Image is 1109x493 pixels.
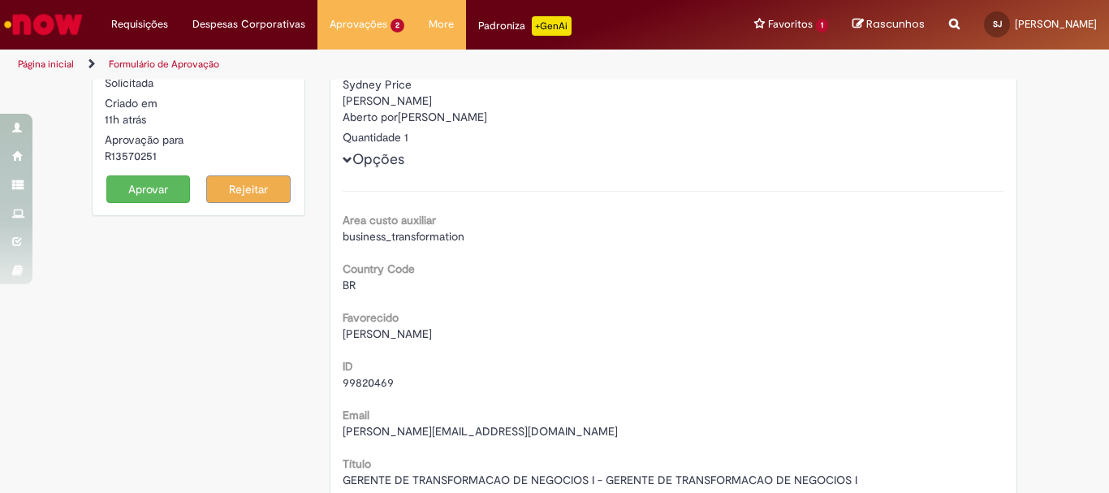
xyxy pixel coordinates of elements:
span: Rascunhos [866,16,925,32]
p: +GenAi [532,16,572,36]
span: 99820469 [343,375,394,390]
span: 11h atrás [105,112,146,127]
span: 2 [391,19,404,32]
b: Título [343,456,371,471]
span: [PERSON_NAME] [343,327,432,341]
img: ServiceNow [2,8,85,41]
b: Country Code [343,262,415,276]
span: SJ [993,19,1002,29]
span: GERENTE DE TRANSFORMACAO DE NEGOCIOS I - GERENTE DE TRANSFORMACAO DE NEGOCIOS I [343,473,857,487]
span: Despesas Corporativas [192,16,305,32]
div: R13570251 [105,148,292,164]
span: Aprovações [330,16,387,32]
span: More [429,16,454,32]
span: BR [343,278,356,292]
span: business_transformation [343,229,464,244]
label: Aprovação para [105,132,183,148]
b: Area custo auxiliar [343,213,436,227]
a: Formulário de Aprovação [109,58,219,71]
ul: Trilhas de página [12,50,727,80]
button: Aprovar [106,175,191,203]
span: [PERSON_NAME][EMAIL_ADDRESS][DOMAIN_NAME] [343,424,618,439]
a: Página inicial [18,58,74,71]
div: [PERSON_NAME] [343,109,1005,129]
div: Quantidade 1 [343,129,1005,145]
b: Favorecido [343,310,399,325]
label: Criado em [105,95,158,111]
label: Aberto por [343,109,398,125]
div: Sydney Price [343,76,1005,93]
a: Rascunhos [852,17,925,32]
span: Favoritos [768,16,813,32]
button: Rejeitar [206,175,291,203]
time: 29/09/2025 11:12:33 [105,112,146,127]
b: Email [343,408,369,422]
span: 1 [816,19,828,32]
span: [PERSON_NAME] [1015,17,1097,31]
div: [PERSON_NAME] [343,93,1005,109]
div: 29/09/2025 11:12:33 [105,111,292,128]
div: Padroniza [478,16,572,36]
span: Requisições [111,16,168,32]
b: ID [343,359,353,374]
div: Solicitada [105,75,292,91]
